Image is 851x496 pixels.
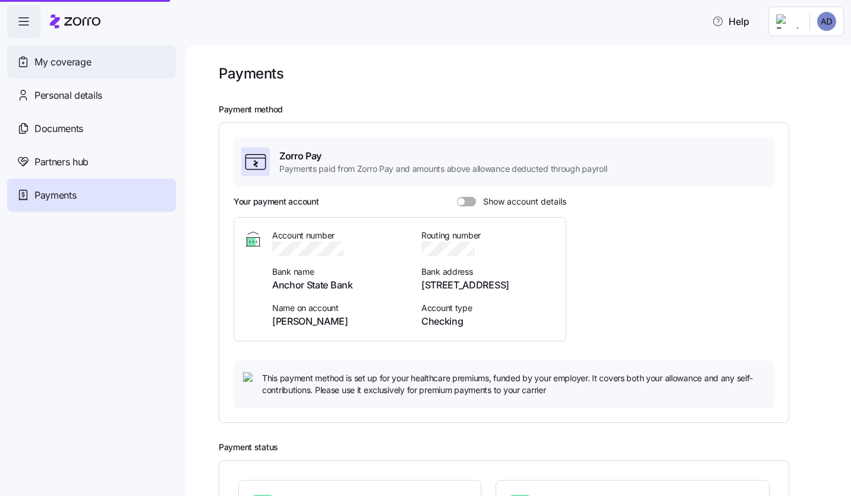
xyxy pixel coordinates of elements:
[219,64,283,83] h1: Payments
[712,14,749,29] span: Help
[34,121,83,136] span: Documents
[219,442,834,453] h2: Payment status
[7,45,176,79] a: My coverage
[421,314,556,329] span: Checking
[279,163,607,175] span: Payments paid from Zorro Pay and amounts above allowance deducted through payroll
[702,10,759,33] button: Help
[476,197,566,206] span: Show account details
[262,372,765,397] span: This payment method is set up for your healthcare premiums, funded by your employer. It covers bo...
[34,55,91,70] span: My coverage
[7,112,176,145] a: Documents
[279,149,607,164] span: Zorro Pay
[776,14,800,29] img: Employer logo
[421,278,556,293] span: [STREET_ADDRESS]
[243,372,257,387] img: icon bulb
[272,302,407,314] span: Name on account
[234,196,319,208] h3: Your payment account
[272,314,407,329] span: [PERSON_NAME]
[219,104,834,115] h2: Payment method
[34,155,89,169] span: Partners hub
[34,188,76,203] span: Payments
[421,230,556,241] span: Routing number
[272,230,407,241] span: Account number
[421,266,556,278] span: Bank address
[7,145,176,178] a: Partners hub
[817,12,836,31] img: e66cb15025a3329c5ff94b55fefb38ae
[421,302,556,314] span: Account type
[7,178,176,212] a: Payments
[272,266,407,278] span: Bank name
[34,88,102,103] span: Personal details
[272,278,407,293] span: Anchor State Bank
[7,79,176,112] a: Personal details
